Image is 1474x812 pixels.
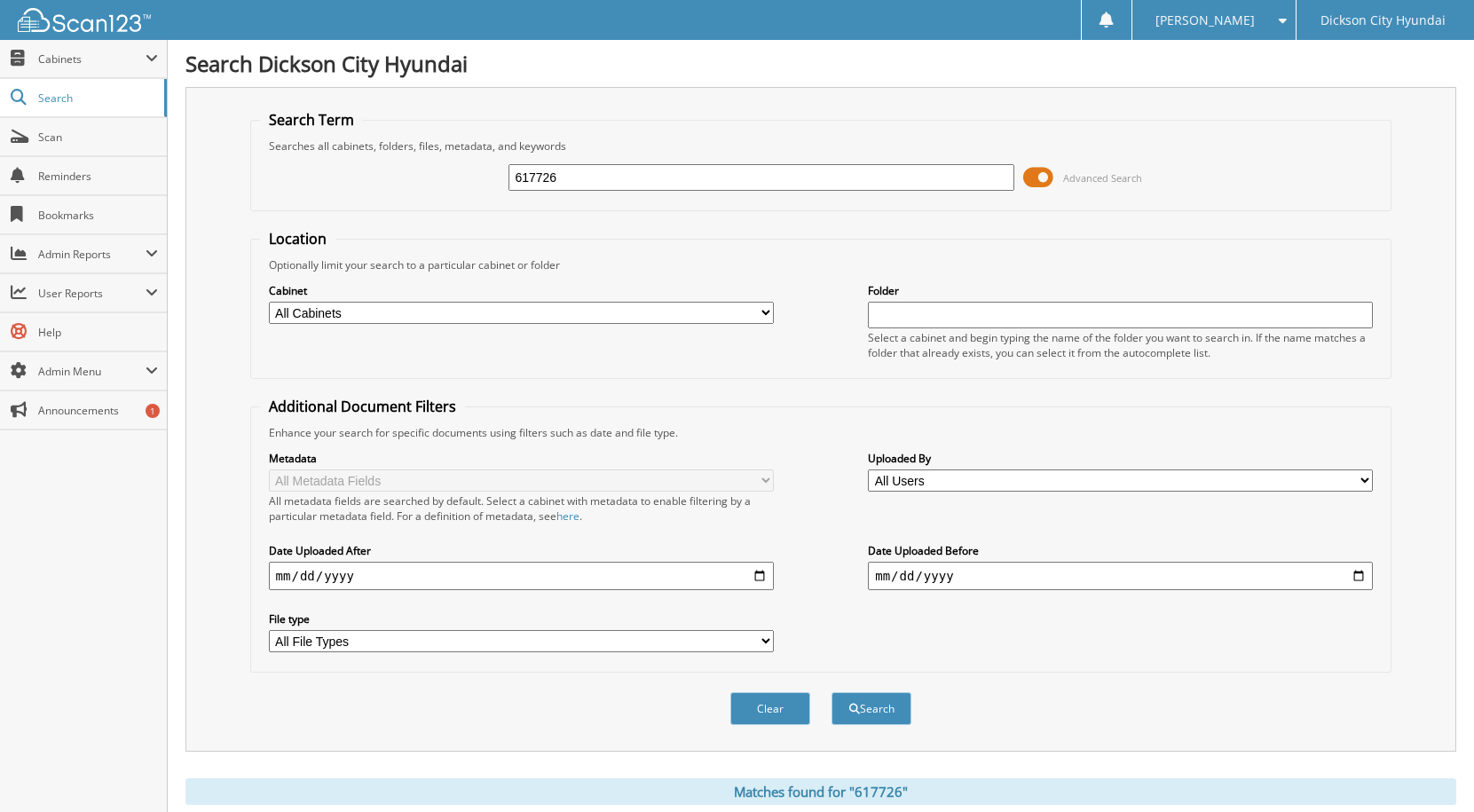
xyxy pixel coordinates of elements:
[1063,171,1142,185] span: Advanced Search
[38,51,146,67] span: Cabinets
[260,257,1383,272] div: Optionally limit your search to a particular cabinet or folder
[269,562,774,590] input: start
[185,778,1456,805] div: Matches found for "617726"
[269,451,774,466] label: Metadata
[260,425,1383,440] div: Enhance your search for specific documents using filters such as date and file type.
[260,110,363,130] legend: Search Term
[260,229,335,248] legend: Location
[146,404,160,418] div: 1
[868,451,1373,466] label: Uploaded By
[269,611,774,627] label: File type
[38,325,158,340] span: Help
[730,692,810,725] button: Clear
[269,493,774,524] div: All metadata fields are searched by default. Select a cabinet with metadata to enable filtering b...
[556,508,579,524] a: here
[38,286,146,301] span: User Reports
[38,403,158,418] span: Announcements
[868,330,1373,360] div: Select a cabinet and begin typing the name of the folder you want to search in. If the name match...
[38,169,158,184] span: Reminders
[868,562,1373,590] input: end
[269,543,774,558] label: Date Uploaded After
[868,543,1373,558] label: Date Uploaded Before
[1155,15,1255,26] span: [PERSON_NAME]
[269,283,774,298] label: Cabinet
[260,138,1383,154] div: Searches all cabinets, folders, files, metadata, and keywords
[38,364,146,379] span: Admin Menu
[832,692,911,725] button: Search
[38,91,155,106] span: Search
[868,283,1373,298] label: Folder
[1320,15,1446,26] span: Dickson City Hyundai
[38,208,158,223] span: Bookmarks
[38,130,158,145] span: Scan
[18,8,151,32] img: scan123-logo-white.svg
[185,49,1456,78] h1: Search Dickson City Hyundai
[260,397,465,416] legend: Additional Document Filters
[38,247,146,262] span: Admin Reports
